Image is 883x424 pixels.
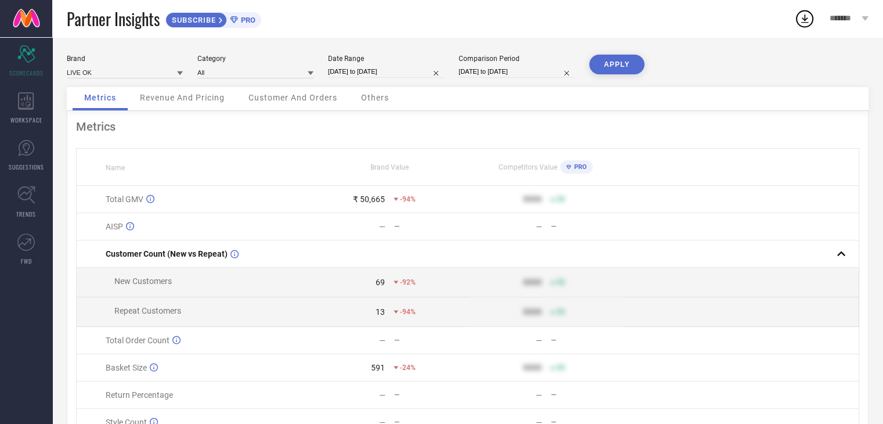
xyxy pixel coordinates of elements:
span: 50 [557,308,565,316]
div: 9999 [523,278,542,287]
div: 9999 [523,307,542,317]
div: 9999 [523,195,542,204]
span: Basket Size [106,363,147,372]
div: 13 [376,307,385,317]
div: Category [197,55,313,63]
span: Total Order Count [106,336,170,345]
span: TRENDS [16,210,36,218]
span: Total GMV [106,195,143,204]
div: Metrics [76,120,859,134]
span: Competitors Value [499,163,557,171]
span: FWD [21,257,32,265]
div: Comparison Period [459,55,575,63]
span: Partner Insights [67,7,160,31]
span: PRO [571,163,587,171]
div: — [394,336,467,344]
div: 69 [376,278,385,287]
div: Date Range [328,55,444,63]
div: — [379,390,385,400]
div: — [379,222,385,231]
span: 50 [557,278,565,286]
div: — [379,336,385,345]
span: -94% [400,308,416,316]
span: -24% [400,364,416,372]
span: -94% [400,195,416,203]
span: Others [361,93,389,102]
div: — [394,222,467,231]
div: — [536,336,542,345]
span: WORKSPACE [10,116,42,124]
span: Revenue And Pricing [140,93,225,102]
div: 9999 [523,363,542,372]
div: — [536,390,542,400]
div: — [394,391,467,399]
div: 591 [371,363,385,372]
div: — [551,336,623,344]
span: Repeat Customers [114,306,181,315]
span: Name [106,164,125,172]
span: Metrics [84,93,116,102]
span: New Customers [114,276,172,286]
span: AISP [106,222,123,231]
span: 50 [557,195,565,203]
span: PRO [238,16,255,24]
span: -92% [400,278,416,286]
input: Select date range [328,66,444,78]
span: Customer Count (New vs Repeat) [106,249,228,258]
a: SUBSCRIBEPRO [165,9,261,28]
span: SUGGESTIONS [9,163,44,171]
div: — [551,222,623,231]
div: — [536,222,542,231]
div: ₹ 50,665 [353,195,385,204]
input: Select comparison period [459,66,575,78]
div: Brand [67,55,183,63]
div: Open download list [794,8,815,29]
span: SCORECARDS [9,69,44,77]
span: SUBSCRIBE [166,16,219,24]
div: — [551,391,623,399]
span: 50 [557,364,565,372]
button: APPLY [589,55,644,74]
span: Customer And Orders [248,93,337,102]
span: Brand Value [370,163,409,171]
span: Return Percentage [106,390,173,400]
